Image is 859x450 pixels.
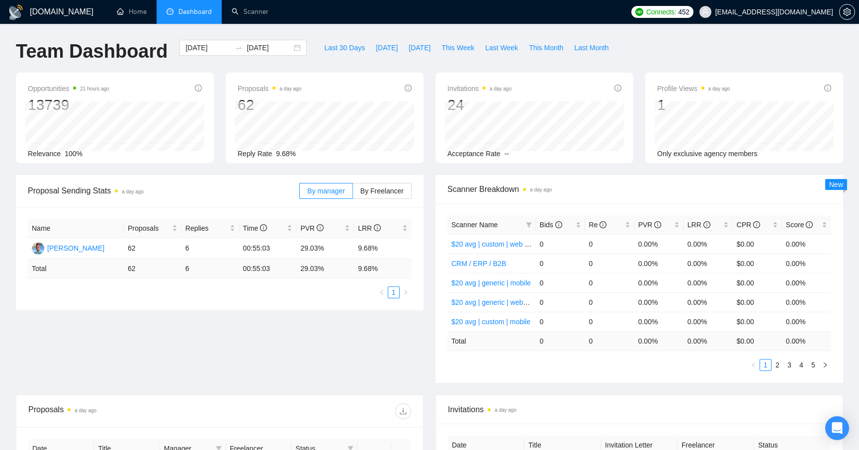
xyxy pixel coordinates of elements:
time: 21 hours ago [80,86,109,91]
td: 0 [536,234,585,254]
span: Last Month [574,42,608,53]
button: [DATE] [403,40,436,56]
td: $0.00 [733,234,782,254]
td: 0 [536,254,585,273]
td: 0.00 % [782,331,831,351]
time: a day ago [122,189,144,194]
time: a day ago [530,187,552,192]
td: 0.00% [634,273,684,292]
span: Proposals [238,83,301,94]
td: 0.00% [782,254,831,273]
li: Next Page [400,286,412,298]
td: 9.68 % [354,259,412,278]
span: 452 [678,6,689,17]
li: 2 [772,359,783,371]
td: 0.00% [684,273,733,292]
button: This Week [436,40,480,56]
td: 0.00 % [634,331,684,351]
td: $0.00 [733,292,782,312]
time: a day ago [75,408,96,413]
td: 6 [181,238,239,259]
span: Opportunities [28,83,109,94]
td: 0 [585,273,634,292]
a: setting [839,8,855,16]
td: 6 [181,259,239,278]
a: 2 [772,360,783,370]
img: upwork-logo.png [635,8,643,16]
span: LRR [358,224,381,232]
span: Last Week [485,42,518,53]
span: user [702,8,709,15]
a: homeHome [117,7,147,16]
th: Name [28,219,124,238]
a: $20 avg | custom | web apps [451,240,540,248]
span: info-circle [374,224,381,231]
time: a day ago [495,407,516,413]
td: 0 [536,331,585,351]
span: Invitations [448,403,831,416]
span: to [235,44,243,52]
td: 62 [124,238,181,259]
span: Scanner Breakdown [447,183,831,195]
td: 0.00% [782,234,831,254]
td: 0.00% [634,292,684,312]
span: LRR [687,221,710,229]
td: 9.68% [354,238,412,259]
div: 62 [238,95,301,114]
span: info-circle [614,85,621,91]
td: 0.00% [782,312,831,331]
td: 29.03 % [296,259,354,278]
span: info-circle [703,221,710,228]
span: Bids [540,221,562,229]
div: Proposals [28,403,220,419]
td: 0 [536,273,585,292]
td: $0.00 [733,254,782,273]
th: Replies [181,219,239,238]
td: $0.00 [733,273,782,292]
td: $0.00 [733,312,782,331]
time: a day ago [279,86,301,91]
span: Last 30 Days [324,42,365,53]
div: 24 [447,95,512,114]
td: 29.03% [296,238,354,259]
span: left [751,362,757,368]
span: info-circle [806,221,813,228]
td: $ 0.00 [733,331,782,351]
span: -- [505,150,509,158]
input: End date [247,42,292,53]
span: info-circle [600,221,606,228]
a: $20 avg | generic | websites [451,298,537,306]
li: Next Page [819,359,831,371]
td: 00:55:03 [239,259,297,278]
a: $20 avg | generic | mobile [451,279,531,287]
span: 9.68% [276,150,296,158]
div: [PERSON_NAME] [47,243,104,254]
span: info-circle [654,221,661,228]
span: dashboard [167,8,173,15]
td: Total [447,331,536,351]
span: PVR [638,221,662,229]
span: This Month [529,42,563,53]
li: 5 [807,359,819,371]
a: 1 [760,360,771,370]
span: info-circle [317,224,324,231]
input: Start date [185,42,231,53]
td: 0.00% [634,234,684,254]
span: By manager [307,187,344,195]
button: Last 30 Days [319,40,370,56]
span: Acceptance Rate [447,150,501,158]
span: Dashboard [178,7,212,16]
span: Connects: [646,6,676,17]
td: 0.00% [782,292,831,312]
td: 0 [536,292,585,312]
h1: Team Dashboard [16,40,168,63]
td: 0.00% [684,312,733,331]
a: searchScanner [232,7,268,16]
td: 0 [585,331,634,351]
td: Total [28,259,124,278]
span: 100% [65,150,83,158]
span: info-circle [753,221,760,228]
span: Proposal Sending Stats [28,184,299,197]
span: Replies [185,223,228,234]
button: setting [839,4,855,20]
